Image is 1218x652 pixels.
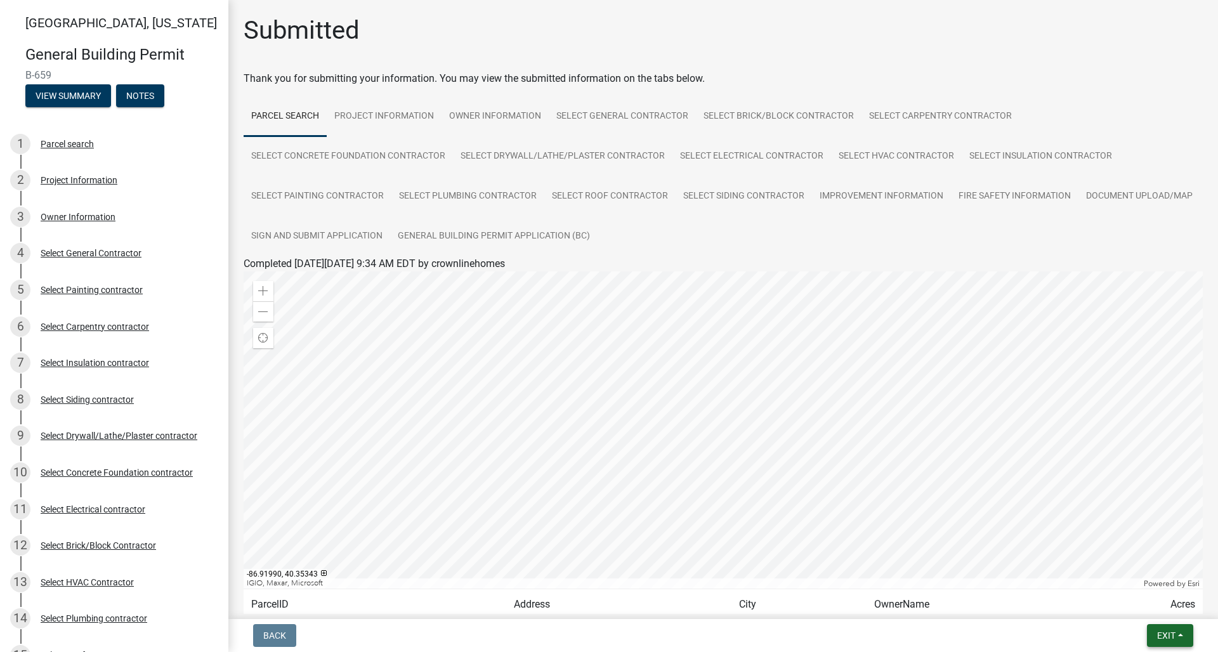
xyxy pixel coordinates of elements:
div: Parcel search [41,140,94,148]
div: Select Carpentry contractor [41,322,149,331]
div: Powered by [1141,578,1203,589]
button: Back [253,624,296,647]
button: View Summary [25,84,111,107]
div: 2 [10,170,30,190]
div: Select Siding contractor [41,395,134,404]
a: Select Roof contractor [544,176,676,217]
div: Select Drywall/Lathe/Plaster contractor [41,431,197,440]
div: 4 [10,243,30,263]
div: Select Plumbing contractor [41,614,147,623]
a: Project Information [327,96,442,137]
td: City [731,589,867,620]
a: Document Upload/Map [1078,176,1200,217]
td: Address [506,589,731,620]
a: Select Siding contractor [676,176,812,217]
a: Select Electrical contractor [672,136,831,177]
h4: General Building Permit [25,46,218,64]
div: 10 [10,462,30,483]
span: Back [263,630,286,641]
a: Select Drywall/Lathe/Plaster contractor [453,136,672,177]
div: 3 [10,207,30,227]
a: Select Insulation contractor [962,136,1120,177]
a: Improvement Information [812,176,951,217]
a: Select Painting contractor [244,176,391,217]
div: 14 [10,608,30,629]
div: Find my location [253,328,273,348]
wm-modal-confirm: Notes [116,91,164,101]
a: Sign and Submit Application [244,216,390,257]
wm-modal-confirm: Summary [25,91,111,101]
span: [GEOGRAPHIC_DATA], [US_STATE] [25,15,217,30]
a: General Building Permit Application (BC) [390,216,598,257]
div: IGIO, Maxar, Microsoft [244,578,1141,589]
div: Zoom out [253,301,273,322]
div: Select Brick/Block Contractor [41,541,156,550]
a: Owner Information [442,96,549,137]
div: 8 [10,389,30,410]
button: Notes [116,84,164,107]
div: Project Information [41,176,117,185]
div: 9 [10,426,30,446]
div: 1 [10,134,30,154]
a: Select Brick/Block Contractor [696,96,861,137]
td: OwnerName [867,589,1123,620]
span: Exit [1157,630,1175,641]
a: Parcel search [244,96,327,137]
div: Select HVAC Contractor [41,578,134,587]
a: Select General Contractor [549,96,696,137]
div: Select General Contractor [41,249,141,258]
div: Zoom in [253,281,273,301]
div: 13 [10,572,30,592]
div: 11 [10,499,30,519]
div: 5 [10,280,30,300]
div: Select Insulation contractor [41,358,149,367]
a: Select Carpentry contractor [861,96,1019,137]
span: B-659 [25,69,203,81]
h1: Submitted [244,15,360,46]
a: Select Plumbing contractor [391,176,544,217]
a: Select Concrete Foundation contractor [244,136,453,177]
a: Fire Safety Information [951,176,1078,217]
td: ParcelID [244,589,506,620]
a: Esri [1188,579,1200,588]
div: Thank you for submitting your information. You may view the submitted information on the tabs below. [244,71,1203,86]
div: 12 [10,535,30,556]
div: 6 [10,316,30,337]
span: Completed [DATE][DATE] 9:34 AM EDT by crownlinehomes [244,258,505,270]
div: Select Painting contractor [41,285,143,294]
div: Owner Information [41,212,115,221]
td: Acres [1123,589,1203,620]
div: Select Electrical contractor [41,505,145,514]
button: Exit [1147,624,1193,647]
div: Select Concrete Foundation contractor [41,468,193,477]
a: Select HVAC Contractor [831,136,962,177]
div: 7 [10,353,30,373]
